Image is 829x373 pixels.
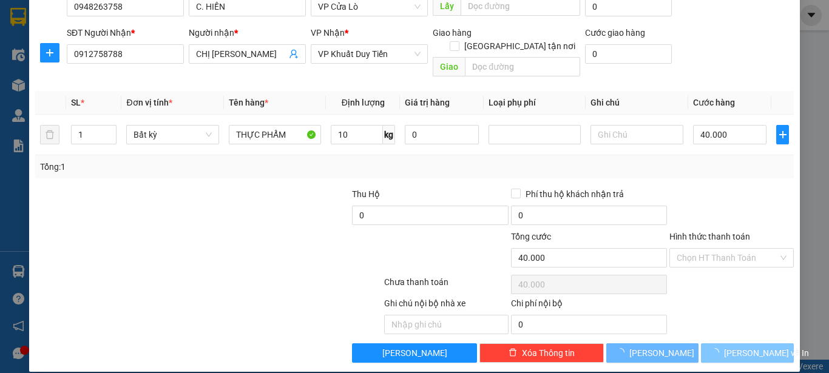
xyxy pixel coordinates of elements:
[484,91,586,115] th: Loại phụ phí
[629,346,694,360] span: [PERSON_NAME]
[459,39,580,53] span: [GEOGRAPHIC_DATA] tận nơi
[606,343,699,363] button: [PERSON_NAME]
[405,98,450,107] span: Giá trị hàng
[701,343,794,363] button: [PERSON_NAME] và In
[776,125,789,144] button: plus
[405,125,479,144] input: 0
[134,126,211,144] span: Bất kỳ
[586,91,688,115] th: Ghi chú
[289,49,299,59] span: user-add
[311,28,345,38] span: VP Nhận
[126,98,172,107] span: Đơn vị tính
[40,43,59,62] button: plus
[352,189,380,199] span: Thu Hộ
[509,348,517,358] span: delete
[522,346,575,360] span: Xóa Thông tin
[189,26,306,39] div: Người nhận
[384,315,509,334] input: Nhập ghi chú
[585,28,645,38] label: Cước giao hàng
[465,57,580,76] input: Dọc đường
[71,98,81,107] span: SL
[479,343,604,363] button: deleteXóa Thông tin
[585,44,672,64] input: Cước giao hàng
[433,57,465,76] span: Giao
[383,125,395,144] span: kg
[711,348,724,357] span: loading
[511,232,551,241] span: Tổng cước
[40,125,59,144] button: delete
[352,343,476,363] button: [PERSON_NAME]
[229,98,268,107] span: Tên hàng
[669,232,750,241] label: Hình thức thanh toán
[724,346,809,360] span: [PERSON_NAME] và In
[383,275,510,297] div: Chưa thanh toán
[777,130,788,139] span: plus
[40,160,321,173] div: Tổng: 1
[433,28,472,38] span: Giao hàng
[521,187,629,201] span: Phí thu hộ khách nhận trả
[67,26,184,39] div: SĐT Người Nhận
[511,297,667,315] div: Chi phí nội bộ
[229,125,321,144] input: VD: Bàn, Ghế
[342,98,385,107] span: Định lượng
[384,297,509,315] div: Ghi chú nội bộ nhà xe
[616,348,629,357] span: loading
[693,98,735,107] span: Cước hàng
[318,45,421,63] span: VP Khuất Duy Tiến
[590,125,683,144] input: Ghi Chú
[382,346,447,360] span: [PERSON_NAME]
[41,48,59,58] span: plus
